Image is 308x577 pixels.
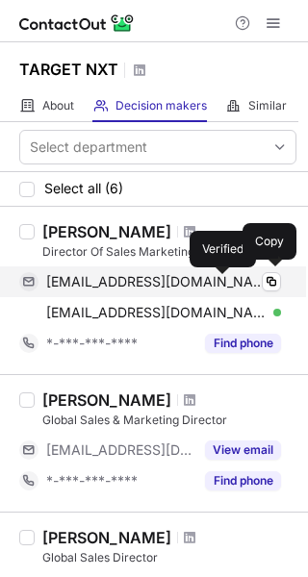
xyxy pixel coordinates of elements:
span: Select all (6) [44,181,123,196]
div: Global Sales & Marketing Director [42,412,296,429]
h1: TARGET NXT [19,58,118,81]
div: Select department [30,138,147,157]
div: Global Sales Director [42,549,296,566]
div: Director Of Sales Marketing [42,243,296,261]
div: [PERSON_NAME] [42,222,171,241]
button: Reveal Button [205,334,281,353]
button: Reveal Button [205,440,281,460]
button: Reveal Button [205,471,281,490]
span: [EMAIL_ADDRESS][DOMAIN_NAME] [46,441,193,459]
div: [PERSON_NAME] [42,390,171,410]
div: [PERSON_NAME] [42,528,171,547]
img: ContactOut v5.3.10 [19,12,135,35]
span: Similar [248,98,287,113]
span: About [42,98,74,113]
span: Decision makers [115,98,207,113]
span: [EMAIL_ADDRESS][DOMAIN_NAME] [46,273,267,290]
span: [EMAIL_ADDRESS][DOMAIN_NAME] [46,304,267,321]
